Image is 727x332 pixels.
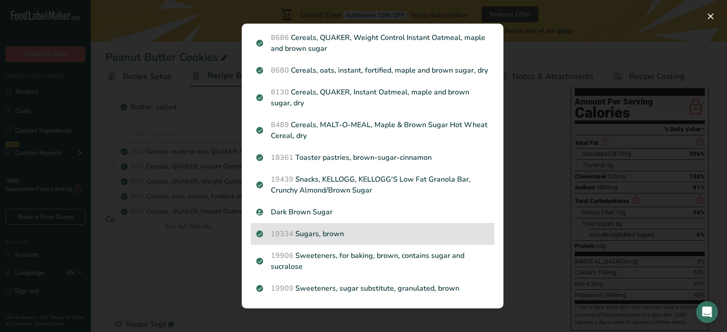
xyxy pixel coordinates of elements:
p: Sweeteners, sugar substitute, granulated, brown [256,283,489,294]
span: 19909 [271,283,294,293]
span: 19439 [271,174,294,184]
span: 19334 [271,229,294,239]
span: 8130 [271,87,289,97]
div: Open Intercom Messenger [696,301,718,323]
p: Snacks, KELLOGG, KELLOGG'S Low Fat Granola Bar, Crunchy Almond/Brown Sugar [256,174,489,196]
p: Cereals, oats, instant, fortified, maple and brown sugar, dry [256,65,489,76]
span: 8680 [271,65,289,75]
span: 8489 [271,120,289,130]
p: Dark Brown Sugar [256,207,489,218]
span: 19906 [271,251,294,261]
p: Cereals, MALT-O-MEAL, Maple & Brown Sugar Hot Wheat Cereal, dry [256,119,489,141]
p: Sugars, brown [256,228,489,239]
span: 18361 [271,153,294,163]
p: Cereals, QUAKER, Weight Control Instant Oatmeal, maple and brown sugar [256,32,489,54]
span: 8686 [271,33,289,43]
p: Cereals, QUAKER, Instant Oatmeal, maple and brown sugar, dry [256,87,489,109]
p: Sweeteners, for baking, brown, contains sugar and sucralose [256,250,489,272]
p: Toaster pastries, brown-sugar-cinnamon [256,152,489,163]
